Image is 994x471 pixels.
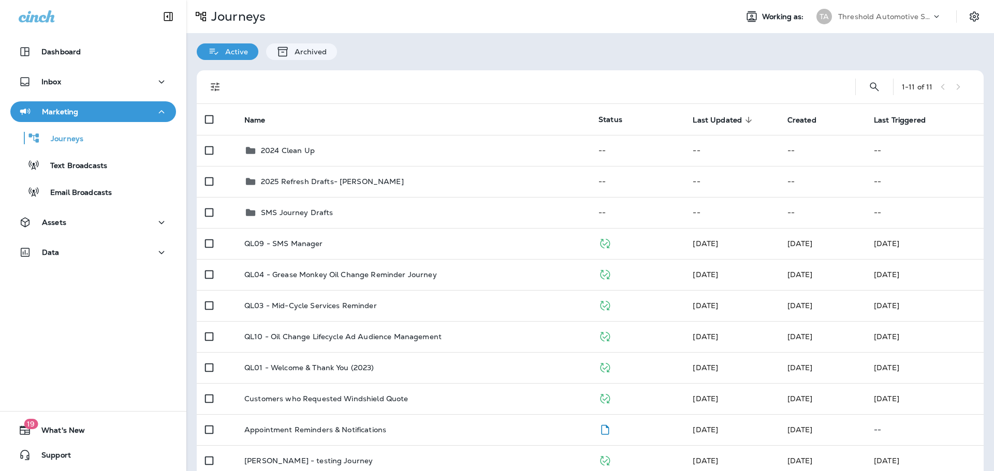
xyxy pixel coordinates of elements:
span: Published [598,331,611,340]
span: Support [31,451,71,463]
span: Priscilla Valverde [787,425,813,434]
p: Journeys [40,134,83,144]
td: [DATE] [866,290,984,321]
p: SMS Journey Drafts [261,208,333,217]
p: Dashboard [41,48,81,56]
span: Last Updated [693,116,742,125]
span: Priscilla Valverde [693,301,718,310]
td: -- [779,135,866,166]
button: Search Journeys [864,77,885,97]
span: Unknown [787,332,813,341]
span: Published [598,300,611,309]
p: Inbox [41,78,61,86]
td: [DATE] [866,259,984,290]
p: -- [874,426,975,434]
button: Data [10,242,176,263]
td: -- [866,197,984,228]
span: Working as: [762,12,806,21]
button: Marketing [10,101,176,122]
span: Published [598,362,611,371]
span: Jason Munk [787,363,813,372]
span: Priscilla Valverde [693,456,718,465]
p: Active [220,48,248,56]
span: Developer Integrations [693,394,718,403]
button: Inbox [10,71,176,92]
span: Priscilla Valverde [693,425,718,434]
span: Name [244,116,266,125]
p: 2024 Clean Up [261,146,315,155]
div: 1 - 11 of 11 [902,83,932,91]
span: Last Triggered [874,115,939,125]
span: Priscilla Valverde [693,239,718,248]
button: Collapse Sidebar [154,6,183,27]
span: Jason Munk [787,270,813,279]
button: Dashboard [10,41,176,62]
td: -- [684,135,779,166]
span: Tyson Daniels [787,394,813,403]
p: Data [42,248,60,256]
span: What's New [31,426,85,438]
span: Status [598,115,622,124]
span: Published [598,269,611,278]
p: QL09 - SMS Manager [244,239,323,248]
p: 2025 Refresh Drafts- [PERSON_NAME] [261,177,404,186]
span: Last Triggered [874,116,926,125]
td: -- [684,166,779,197]
button: Settings [965,7,984,26]
p: Appointment Reminders & Notifications [244,426,386,434]
button: Filters [205,77,226,97]
span: Developer Integrations [693,332,718,341]
span: Last Updated [693,115,755,125]
span: Unknown [787,301,813,310]
span: Jason Munk [787,239,813,248]
p: QL03 - Mid-Cycle Services Reminder [244,301,377,310]
td: [DATE] [866,321,984,352]
span: Draft [598,424,611,433]
td: [DATE] [866,228,984,259]
td: -- [866,135,984,166]
p: QL04 - Grease Monkey Oil Change Reminder Journey [244,270,437,279]
p: Text Broadcasts [40,161,107,171]
td: -- [866,166,984,197]
button: Assets [10,212,176,233]
span: Created [787,116,816,125]
p: Marketing [42,108,78,116]
button: Support [10,445,176,465]
p: QL10 - Oil Change Lifecycle Ad Audience Management [244,332,442,341]
button: 19What's New [10,420,176,440]
span: Published [598,238,611,247]
td: -- [590,135,684,166]
p: QL01 - Welcome & Thank You (2023) [244,363,374,372]
td: [DATE] [866,383,984,414]
p: Archived [289,48,327,56]
span: Created [787,115,830,125]
td: -- [779,197,866,228]
td: -- [684,197,779,228]
button: Journeys [10,127,176,149]
span: Published [598,393,611,402]
p: Threshold Automotive Service dba Grease Monkey [838,12,931,21]
p: Journeys [207,9,266,24]
button: Text Broadcasts [10,154,176,176]
p: Customers who Requested Windshield Quote [244,394,408,403]
p: Email Broadcasts [40,188,112,198]
span: Name [244,115,279,125]
td: [DATE] [866,352,984,383]
button: Email Broadcasts [10,181,176,203]
p: [PERSON_NAME] - testing Journey [244,457,373,465]
p: Assets [42,218,66,226]
span: Priscilla Valverde [693,270,718,279]
span: Developer Integrations [693,363,718,372]
td: -- [590,197,684,228]
span: 19 [24,419,38,429]
div: TA [816,9,832,24]
td: -- [590,166,684,197]
td: -- [779,166,866,197]
span: Published [598,455,611,464]
span: Justin Rae [787,456,813,465]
